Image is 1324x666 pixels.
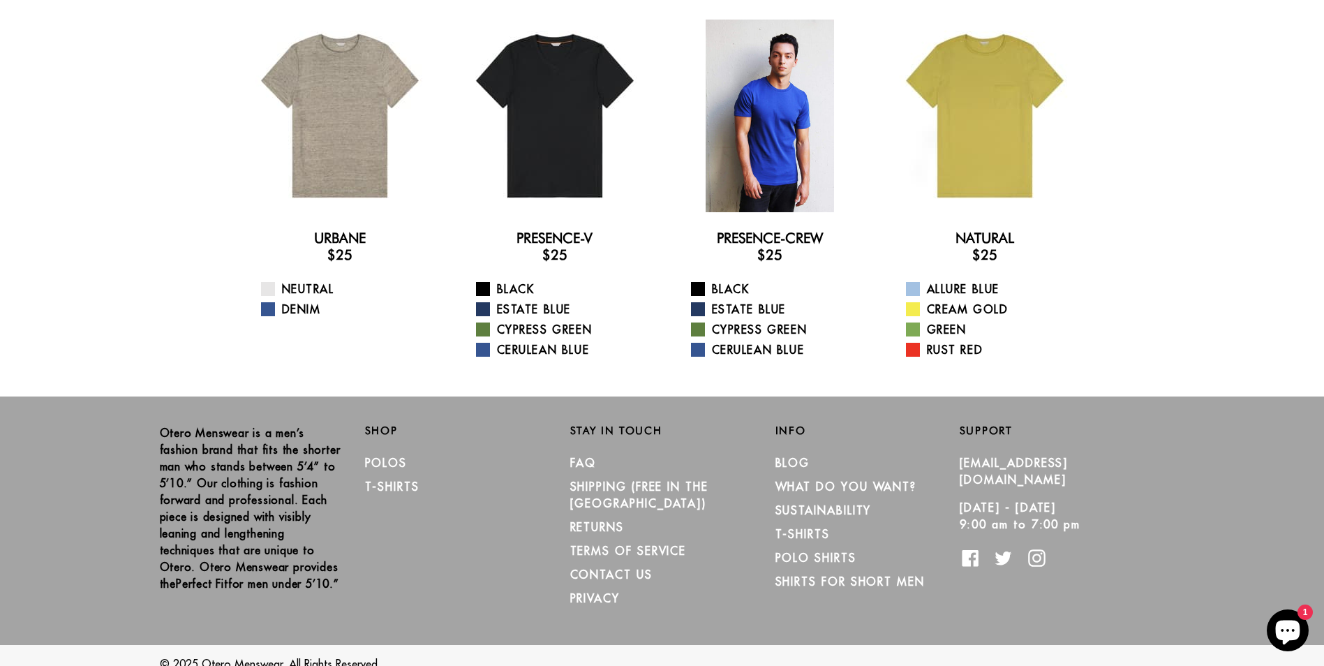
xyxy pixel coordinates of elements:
[691,341,866,358] a: Cerulean Blue
[906,341,1081,358] a: Rust Red
[775,575,925,589] a: Shirts for Short Men
[459,246,651,263] h3: $25
[888,246,1081,263] h3: $25
[960,499,1144,533] p: [DATE] - [DATE] 9:00 am to 7:00 pm
[1263,609,1313,655] inbox-online-store-chat: Shopify online store chat
[365,424,549,437] h2: Shop
[570,520,624,534] a: RETURNS
[244,246,436,263] h3: $25
[775,480,917,494] a: What Do You Want?
[570,480,708,510] a: SHIPPING (Free in the [GEOGRAPHIC_DATA])
[691,281,866,297] a: Black
[516,230,593,246] a: Presence-V
[476,281,651,297] a: Black
[955,230,1014,246] a: Natural
[365,480,419,494] a: T-Shirts
[691,321,866,338] a: Cypress Green
[570,568,653,582] a: CONTACT US
[906,321,1081,338] a: Green
[314,230,366,246] a: Urbane
[570,591,620,605] a: PRIVACY
[476,341,651,358] a: Cerulean Blue
[261,281,436,297] a: Neutral
[960,424,1165,437] h2: Support
[775,551,856,565] a: Polo Shirts
[160,424,344,592] p: Otero Menswear is a men’s fashion brand that fits the shorter man who stands between 5’4” to 5’10...
[775,424,960,437] h2: Info
[775,527,830,541] a: T-Shirts
[365,456,408,470] a: Polos
[570,456,597,470] a: FAQ
[674,246,866,263] h3: $25
[476,301,651,318] a: Estate Blue
[261,301,436,318] a: Denim
[906,301,1081,318] a: Cream Gold
[176,577,228,591] strong: Perfect Fit
[570,424,754,437] h2: Stay in Touch
[960,456,1069,487] a: [EMAIL_ADDRESS][DOMAIN_NAME]
[476,321,651,338] a: Cypress Green
[906,281,1081,297] a: Allure Blue
[775,456,810,470] a: Blog
[717,230,823,246] a: Presence-Crew
[570,544,687,558] a: TERMS OF SERVICE
[691,301,866,318] a: Estate Blue
[775,503,872,517] a: Sustainability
